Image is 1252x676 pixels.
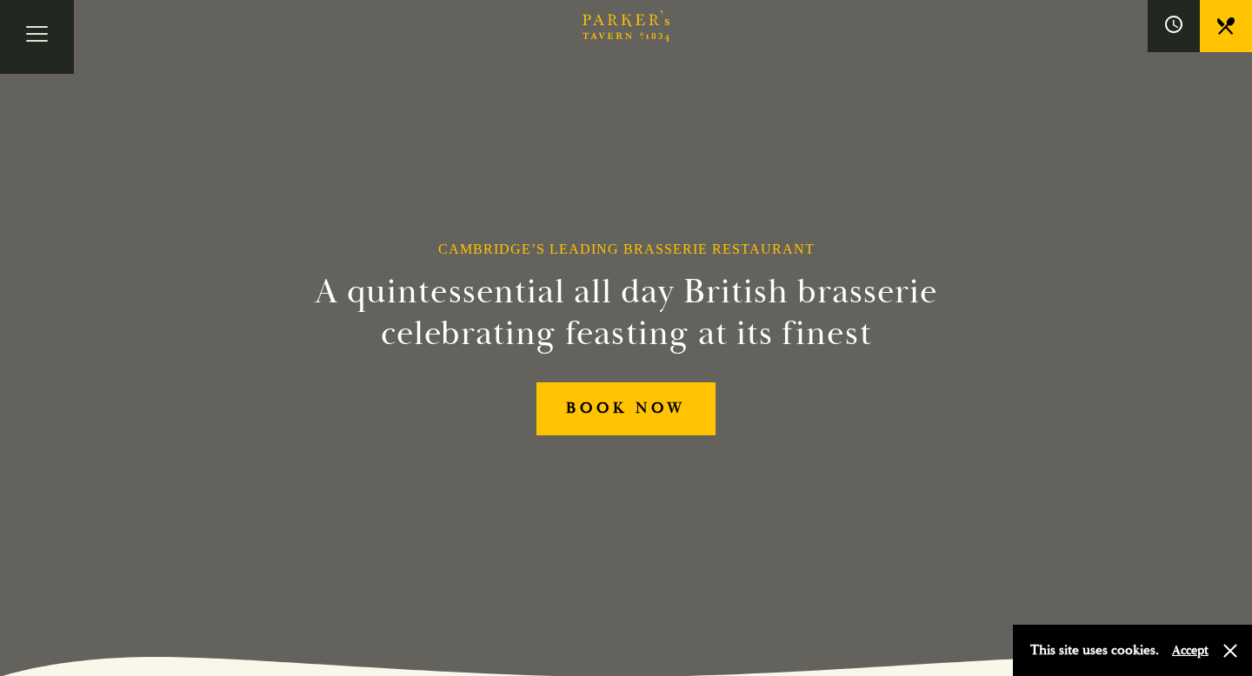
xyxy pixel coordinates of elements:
p: This site uses cookies. [1030,638,1159,663]
h1: Cambridge’s Leading Brasserie Restaurant [438,241,815,257]
a: BOOK NOW [536,382,716,435]
button: Accept [1172,642,1209,659]
h2: A quintessential all day British brasserie celebrating feasting at its finest [230,271,1022,355]
button: Close and accept [1222,642,1239,659]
